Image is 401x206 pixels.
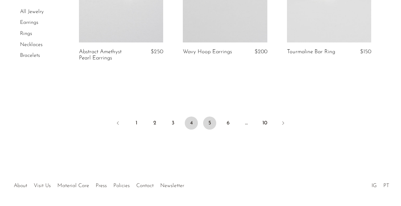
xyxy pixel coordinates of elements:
ul: Quick links [10,178,187,190]
a: 2 [148,117,161,130]
a: 6 [221,117,235,130]
a: Abstract Amethyst Pearl Earrings [79,49,134,61]
span: $250 [151,49,163,55]
ul: Social Medias [368,178,392,190]
a: Press [96,183,107,188]
a: 10 [258,117,271,130]
a: Next [277,117,290,131]
a: Tourmaline Bar Ring [287,49,335,55]
a: Visit Us [34,183,51,188]
a: Rings [20,31,32,36]
a: About [14,183,27,188]
a: All Jewelry [20,9,44,14]
span: $150 [360,49,371,55]
a: IG [372,183,377,188]
span: $200 [255,49,267,55]
a: Previous [111,117,124,131]
a: Contact [136,183,154,188]
span: … [240,117,253,130]
span: 4 [185,117,198,130]
a: Policies [113,183,130,188]
a: 1 [130,117,143,130]
a: Necklaces [20,42,43,47]
a: Bracelets [20,53,40,58]
a: Material Care [57,183,89,188]
a: Earrings [20,20,38,25]
a: PT [383,183,389,188]
a: 3 [166,117,180,130]
a: 5 [203,117,216,130]
a: Wavy Hoop Earrings [183,49,232,55]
